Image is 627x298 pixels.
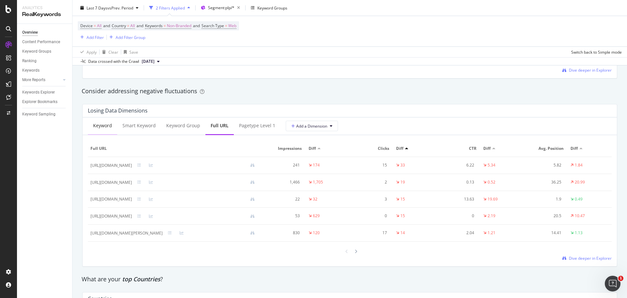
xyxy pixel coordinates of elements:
[352,162,387,168] div: 15
[122,122,156,129] div: Smart Keyword
[527,179,562,185] div: 36.25
[22,111,68,118] a: Keyword Sampling
[527,230,562,236] div: 14.41
[121,47,138,57] button: Save
[147,3,193,13] button: 2 Filters Applied
[488,162,495,168] div: 5.34
[78,3,141,13] button: Last 7 DaysvsPrev. Period
[440,146,476,151] span: CTR
[108,49,118,55] div: Clear
[248,3,290,13] button: Keyword Groups
[103,23,110,28] span: and
[22,48,68,55] a: Keyword Groups
[22,67,68,74] a: Keywords
[575,179,585,185] div: 20.99
[488,179,495,185] div: 0.52
[94,23,96,28] span: =
[575,213,585,219] div: 10.47
[22,77,61,83] a: More Reports
[488,213,495,219] div: 2.19
[116,34,145,40] div: Add Filter Group
[22,39,60,45] div: Content Performance
[88,59,139,64] div: Data crossed with the Crawl
[22,29,38,36] div: Overview
[309,146,316,151] span: Diff
[400,230,405,236] div: 14
[440,162,474,168] div: 6.22
[22,111,56,118] div: Keyword Sampling
[605,276,620,291] iframe: Intercom live chat
[400,162,405,168] div: 33
[291,123,327,129] span: Add a Dimension
[87,34,104,40] div: Add Filter
[193,23,200,28] span: and
[265,196,300,202] div: 22
[440,213,474,219] div: 0
[139,58,162,65] button: [DATE]
[527,213,562,219] div: 20.5
[22,58,68,64] a: Ranking
[265,179,300,185] div: 1,466
[22,11,67,18] div: RealKeywords
[562,255,612,261] a: Dive deeper in Explorer
[313,196,317,202] div: 32
[286,121,338,131] button: Add a Dimension
[488,230,495,236] div: 1.21
[211,122,229,129] div: Full URL
[22,89,55,96] div: Keywords Explorer
[396,146,403,151] span: Diff
[527,196,562,202] div: 1.9
[225,23,227,28] span: =
[352,230,387,236] div: 17
[569,255,612,261] span: Dive deeper in Explorer
[130,21,135,30] span: All
[166,122,200,129] div: Keyword Group
[90,213,132,219] div: [URL][DOMAIN_NAME]
[208,5,234,10] span: Segment: plp/*
[90,146,258,151] span: Full URL
[527,146,564,151] span: Avg. Position
[97,21,102,30] span: All
[22,29,68,36] a: Overview
[440,196,474,202] div: 13.63
[527,162,562,168] div: 5.82
[400,196,405,202] div: 15
[82,87,618,96] div: Consider addressing negative fluctuations
[137,23,143,28] span: and
[313,179,323,185] div: 1,705
[22,39,68,45] a: Content Performance
[88,107,148,114] div: Losing Data Dimensions
[575,196,583,202] div: 0.49
[93,122,112,129] div: Keyword
[107,5,133,10] span: vs Prev. Period
[22,98,57,105] div: Explorer Bookmarks
[575,230,583,236] div: 1.13
[265,213,300,219] div: 53
[22,98,68,105] a: Explorer Bookmarks
[22,77,45,83] div: More Reports
[142,59,154,64] span: 2025 Aug. 9th
[618,276,623,281] span: 1
[164,23,166,28] span: =
[22,58,37,64] div: Ranking
[483,146,490,151] span: Diff
[313,162,320,168] div: 174
[82,275,618,284] div: What are your ?
[440,179,474,185] div: 0.13
[313,230,320,236] div: 120
[352,213,387,219] div: 0
[107,33,145,41] button: Add Filter Group
[201,23,224,28] span: Search Type
[569,47,622,57] button: Switch back to Simple mode
[90,230,163,236] div: [URL][DOMAIN_NAME][PERSON_NAME]
[352,146,389,151] span: Clicks
[156,5,185,10] div: 2 Filters Applied
[87,49,97,55] div: Apply
[575,162,583,168] div: 1.84
[400,179,405,185] div: 19
[228,21,236,30] span: Web
[313,213,320,219] div: 629
[90,163,132,168] div: [URL][DOMAIN_NAME]
[257,5,287,10] div: Keyword Groups
[78,47,97,57] button: Apply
